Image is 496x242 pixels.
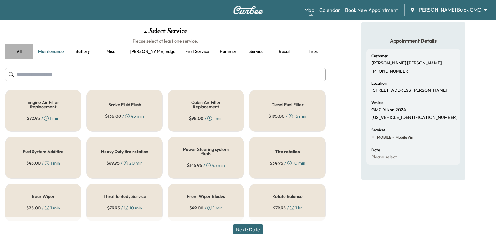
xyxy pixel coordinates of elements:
div: / 45 min [187,162,225,168]
h5: Cabin Air Filter Replacement [178,100,234,109]
h6: Location [371,81,387,85]
div: / 1 min [27,115,59,121]
h5: Rotate Balance [272,194,303,198]
a: MapBeta [304,6,314,14]
h1: 4 . Select Service [5,27,326,38]
h6: Customer [371,54,388,58]
a: Calendar [319,6,340,14]
h5: Engine Air Filter Replacement [15,100,71,109]
div: / 1 min [189,205,223,211]
h5: Diesel Fuel Filter [271,102,304,107]
h6: Date [371,148,380,152]
div: / 1 min [189,115,223,121]
a: Book New Appointment [345,6,398,14]
span: $ 34.95 [270,160,283,166]
button: all [5,44,33,59]
img: Curbee Logo [233,6,263,14]
p: [PERSON_NAME] [PERSON_NAME] [371,60,442,66]
span: - [391,134,394,141]
h6: Please select at least one service. [5,38,326,44]
h5: Fuel System Additive [23,149,64,154]
div: basic tabs example [5,44,326,59]
span: $ 136.00 [105,113,121,119]
span: $ 49.00 [189,205,203,211]
button: [PERSON_NAME] edge [125,44,180,59]
span: MOBILE [377,135,391,140]
h5: Tire rotation [275,149,300,154]
span: Mobile Visit [394,135,415,140]
div: / 20 min [106,160,143,166]
button: Misc [97,44,125,59]
span: [PERSON_NAME] Buick GMC [417,6,481,13]
div: / 1 hr [273,205,302,211]
p: [PHONE_NUMBER] [371,69,410,74]
span: $ 195.00 [268,113,284,119]
button: Tires [299,44,327,59]
span: $ 79.95 [107,205,120,211]
div: / 1 min [26,160,60,166]
h5: Throttle Body Service [103,194,146,198]
h6: Services [371,128,385,132]
p: GMC Yukon 2024 [371,107,406,113]
button: Next: Date [233,224,263,234]
h5: Appointment Details [366,37,460,44]
h6: Vehicle [371,101,383,105]
span: $ 69.95 [106,160,120,166]
button: Hummer [214,44,242,59]
h5: Power Steering system flush [178,147,234,156]
div: / 10 min [270,160,305,166]
p: Please select [371,154,397,160]
button: First service [180,44,214,59]
div: Beta [308,13,314,18]
span: $ 145.95 [187,162,202,168]
span: $ 98.00 [189,115,203,121]
h5: Front Wiper Blades [187,194,225,198]
button: Recall [270,44,299,59]
h5: Brake Fluid Flush [108,102,141,107]
span: $ 79.95 [273,205,286,211]
span: $ 25.00 [26,205,41,211]
span: $ 72.95 [27,115,40,121]
div: / 10 min [107,205,142,211]
div: / 15 min [268,113,306,119]
p: [US_VEHICLE_IDENTIFICATION_NUMBER] [371,115,458,121]
h5: Heavy Duty tire rotation [101,149,148,154]
button: Battery [69,44,97,59]
h5: Rear Wiper [32,194,55,198]
div: / 45 min [105,113,144,119]
span: $ 45.00 [26,160,41,166]
div: / 1 min [26,205,60,211]
button: Service [242,44,270,59]
p: [STREET_ADDRESS][PERSON_NAME] [371,88,447,93]
button: Maintenance [33,44,69,59]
